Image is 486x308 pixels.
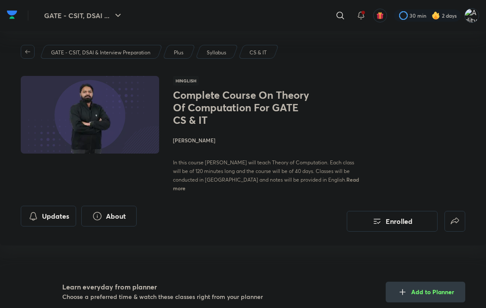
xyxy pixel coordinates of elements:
[464,8,479,23] img: Aditya A
[173,89,310,126] h1: Complete Course On Theory Of Computation For GATE CS & IT
[386,282,465,302] button: Add to Planner
[19,75,160,154] img: Thumbnail
[81,206,137,226] button: About
[173,76,199,85] span: Hinglish
[39,7,128,24] button: GATE - CSIT, DSAI ...
[173,49,185,57] a: Plus
[62,283,263,290] h4: Learn everyday from planner
[50,49,152,57] a: GATE - CSIT, DSAI & Interview Preparation
[174,49,183,57] p: Plus
[444,211,465,232] button: false
[7,8,17,21] img: Company Logo
[51,49,150,57] p: GATE - CSIT, DSAI & Interview Preparation
[376,12,384,19] img: avatar
[173,159,354,183] span: In this course [PERSON_NAME] will teach Theory of Computation. Each class will be of 120 minutes ...
[173,136,361,144] h4: [PERSON_NAME]
[249,49,267,57] p: CS & IT
[248,49,269,57] a: CS & IT
[7,8,17,23] a: Company Logo
[62,292,263,301] p: Choose a preferred time & watch these classes right from your planner
[205,49,228,57] a: Syllabus
[347,211,438,232] button: Enrolled
[432,11,440,20] img: streak
[21,206,76,226] button: Updates
[373,9,387,22] button: avatar
[207,49,226,57] p: Syllabus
